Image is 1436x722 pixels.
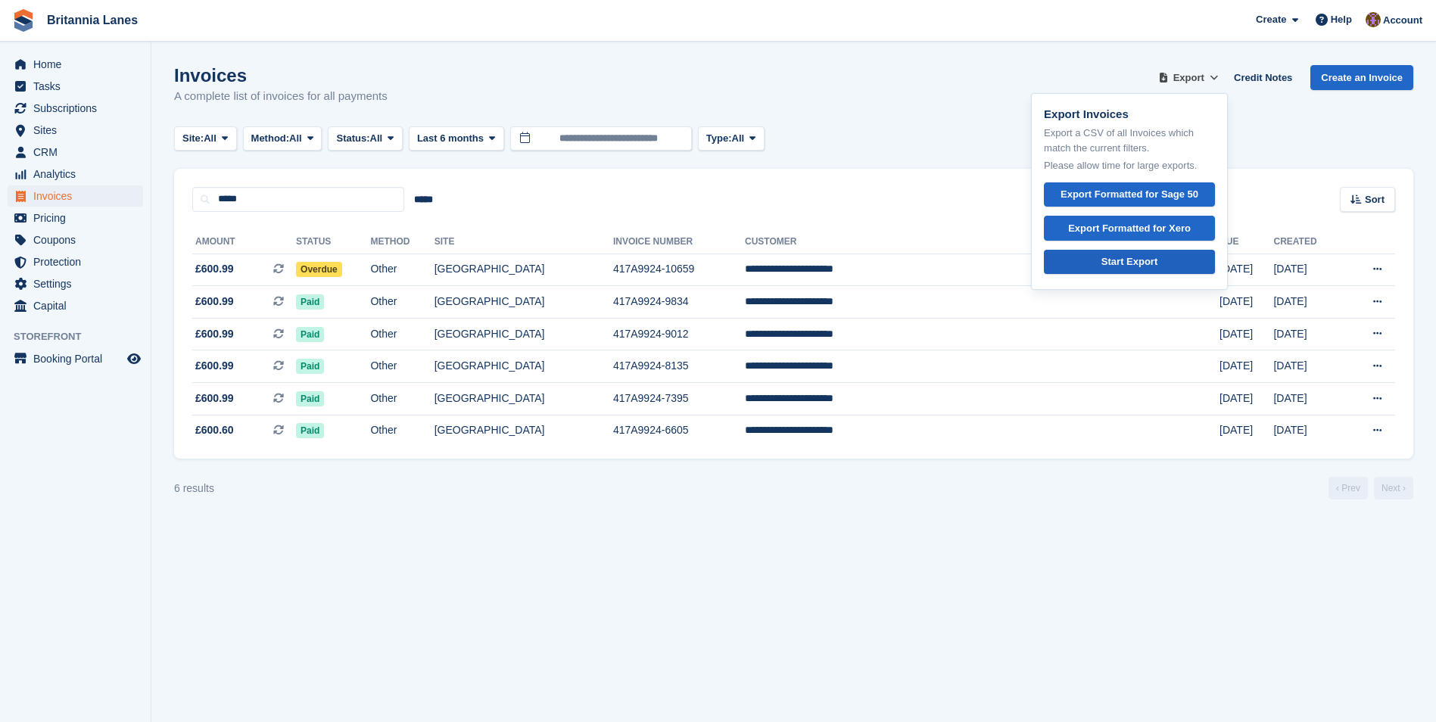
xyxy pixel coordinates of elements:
[174,88,388,105] p: A complete list of invoices for all payments
[409,126,504,151] button: Last 6 months
[613,318,745,350] td: 417A9924-9012
[613,383,745,415] td: 417A9924-7395
[370,254,434,286] td: Other
[8,348,143,369] a: menu
[8,229,143,251] a: menu
[1155,65,1222,90] button: Export
[1310,65,1413,90] a: Create an Invoice
[1101,254,1157,269] div: Start Export
[1273,318,1344,350] td: [DATE]
[8,54,143,75] a: menu
[613,254,745,286] td: 417A9924-10659
[296,327,324,342] span: Paid
[435,230,613,254] th: Site
[336,131,369,146] span: Status:
[41,8,144,33] a: Britannia Lanes
[698,126,765,151] button: Type: All
[8,163,143,185] a: menu
[195,326,234,342] span: £600.99
[33,185,124,207] span: Invoices
[1044,182,1215,207] a: Export Formatted for Sage 50
[1228,65,1298,90] a: Credit Notes
[1173,70,1204,86] span: Export
[1273,415,1344,447] td: [DATE]
[195,261,234,277] span: £600.99
[33,273,124,294] span: Settings
[1220,415,1273,447] td: [DATE]
[435,415,613,447] td: [GEOGRAPHIC_DATA]
[195,358,234,374] span: £600.99
[1220,383,1273,415] td: [DATE]
[33,76,124,97] span: Tasks
[706,131,732,146] span: Type:
[243,126,322,151] button: Method: All
[8,273,143,294] a: menu
[8,295,143,316] a: menu
[204,131,216,146] span: All
[1256,12,1286,27] span: Create
[328,126,402,151] button: Status: All
[251,131,290,146] span: Method:
[1273,383,1344,415] td: [DATE]
[1220,350,1273,383] td: [DATE]
[174,65,388,86] h1: Invoices
[8,142,143,163] a: menu
[435,318,613,350] td: [GEOGRAPHIC_DATA]
[8,251,143,272] a: menu
[33,142,124,163] span: CRM
[296,391,324,406] span: Paid
[1273,286,1344,319] td: [DATE]
[417,131,484,146] span: Last 6 months
[613,415,745,447] td: 417A9924-6605
[370,286,434,319] td: Other
[33,54,124,75] span: Home
[296,294,324,310] span: Paid
[14,329,151,344] span: Storefront
[192,230,296,254] th: Amount
[174,481,214,496] div: 6 results
[33,207,124,229] span: Pricing
[33,163,124,185] span: Analytics
[1365,192,1385,207] span: Sort
[12,9,35,32] img: stora-icon-8386f47178a22dfd0bd8f6a31ec36ba5ce8667c1dd55bd0f319d3a0aa187defe.svg
[195,391,234,406] span: £600.99
[174,126,237,151] button: Site: All
[296,359,324,374] span: Paid
[289,131,302,146] span: All
[33,348,124,369] span: Booking Portal
[613,286,745,319] td: 417A9924-9834
[435,383,613,415] td: [GEOGRAPHIC_DATA]
[1220,230,1273,254] th: Due
[370,350,434,383] td: Other
[296,423,324,438] span: Paid
[33,295,124,316] span: Capital
[195,294,234,310] span: £600.99
[1061,187,1198,202] div: Export Formatted for Sage 50
[296,230,370,254] th: Status
[732,131,745,146] span: All
[1273,230,1344,254] th: Created
[195,422,234,438] span: £600.60
[182,131,204,146] span: Site:
[1220,286,1273,319] td: [DATE]
[8,207,143,229] a: menu
[1220,254,1273,286] td: [DATE]
[8,98,143,119] a: menu
[1325,477,1416,499] nav: Page
[296,262,342,277] span: Overdue
[33,251,124,272] span: Protection
[1331,12,1352,27] span: Help
[370,318,434,350] td: Other
[745,230,1220,254] th: Customer
[1374,477,1413,499] a: Next
[1044,126,1215,155] p: Export a CSV of all Invoices which match the current filters.
[613,350,745,383] td: 417A9924-8135
[33,229,124,251] span: Coupons
[435,286,613,319] td: [GEOGRAPHIC_DATA]
[1220,318,1273,350] td: [DATE]
[613,230,745,254] th: Invoice Number
[1044,158,1215,173] p: Please allow time for large exports.
[33,98,124,119] span: Subscriptions
[1366,12,1381,27] img: Andy Collier
[370,230,434,254] th: Method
